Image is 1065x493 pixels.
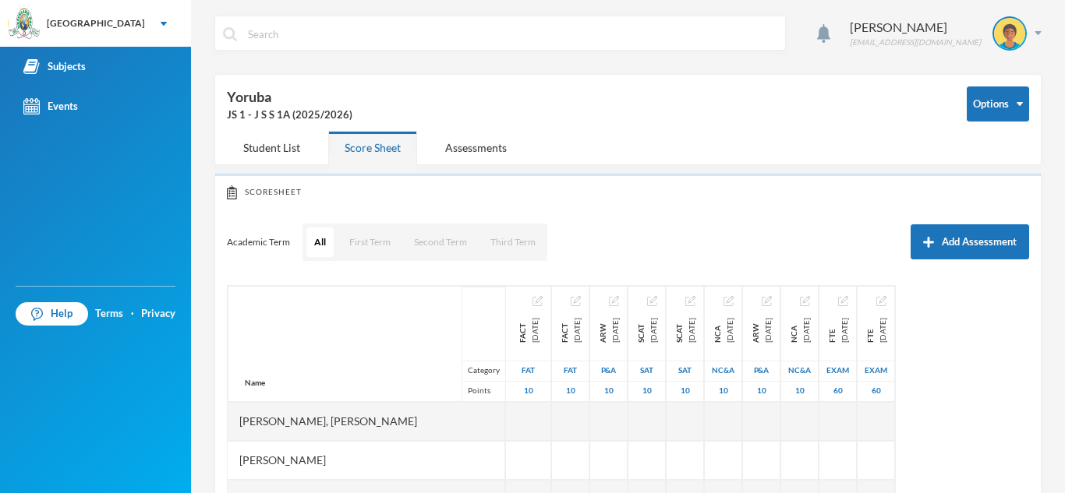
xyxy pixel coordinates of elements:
span: FTE [826,318,838,343]
div: Notecheck And Attendance [705,361,741,381]
img: edit [571,296,581,306]
img: edit [762,296,772,306]
button: Add Assessment [911,224,1029,259]
div: First Assessment Test [552,361,589,381]
span: SCAT [635,318,647,343]
div: Second Assessment Test [628,361,665,381]
div: First Continuous Assessment Test [516,318,541,343]
div: 60 [858,381,894,401]
button: Third Term [483,227,543,257]
div: Note Checking And Attendance [711,318,736,343]
div: Category [462,361,505,381]
div: Examination [858,361,894,381]
div: Assessments [429,131,523,164]
div: Name [228,364,281,401]
button: Edit Assessment [571,294,581,307]
button: Edit Assessment [724,294,734,307]
button: Edit Assessment [647,294,657,307]
div: [PERSON_NAME], [PERSON_NAME] [228,402,505,441]
div: Student List [227,131,317,164]
div: [PERSON_NAME] [228,441,505,480]
div: 10 [552,381,589,401]
div: Scoresheet [227,185,1029,199]
img: edit [685,296,695,306]
span: ARW [749,318,762,343]
img: search [223,27,237,41]
div: 10 [781,381,818,401]
a: Privacy [141,306,175,322]
div: 10 [628,381,665,401]
img: logo [9,9,40,40]
img: edit [800,296,810,306]
img: STUDENT [994,18,1025,49]
img: edit [724,296,734,306]
div: Note Checking And Attendance [787,318,812,343]
div: [GEOGRAPHIC_DATA] [47,16,145,30]
div: 10 [506,381,550,401]
button: Second Term [406,227,475,257]
div: Points [462,381,505,401]
button: All [306,227,334,257]
div: 10 [743,381,780,401]
button: Edit Assessment [876,294,886,307]
div: · [131,306,134,322]
div: 10 [667,381,703,401]
div: [EMAIL_ADDRESS][DOMAIN_NAME] [850,37,981,48]
div: [PERSON_NAME] [850,18,981,37]
div: First Continuous Assessment Test [558,318,583,343]
button: Edit Assessment [762,294,772,307]
div: Notecheck And Attendance [781,361,818,381]
div: First Assessment Test [506,361,550,381]
div: First Term Exam [864,318,889,343]
div: Assignment And Research Work [749,318,774,343]
button: Edit Assessment [685,294,695,307]
img: edit [647,296,657,306]
div: Project And Assignment [743,361,780,381]
div: Subjects [23,58,86,75]
button: Edit Assessment [609,294,619,307]
span: FACT [516,318,529,343]
span: FTE [864,318,876,343]
div: Examination [819,361,856,381]
div: Assignment And Research Work [596,318,621,343]
span: FACT [558,318,571,343]
img: edit [609,296,619,306]
p: Academic Term [227,236,290,248]
a: Help [16,302,88,326]
div: Second Assessment Test [667,361,703,381]
div: Second Continuous Assessment Test [673,318,698,343]
span: ARW [596,318,609,343]
button: Edit Assessment [838,294,848,307]
div: 10 [590,381,627,401]
button: Edit Assessment [532,294,543,307]
img: edit [532,296,543,306]
span: NCA [787,318,800,343]
div: Score Sheet [328,131,417,164]
span: SCAT [673,318,685,343]
a: Terms [95,306,123,322]
div: Yoruba [227,86,943,123]
div: Project And Assignment [590,361,627,381]
button: First Term [341,227,398,257]
img: edit [838,296,848,306]
span: NCA [711,318,724,343]
button: Edit Assessment [800,294,810,307]
div: 10 [705,381,741,401]
div: Events [23,98,78,114]
div: 60 [819,381,856,401]
div: JS 1 - J S S 1A (2025/2026) [227,107,943,123]
div: First Term Exam [826,318,851,343]
input: Search [246,16,777,51]
img: edit [876,296,886,306]
button: Options [967,86,1029,121]
div: Second Continuous Assessment Test [635,318,660,343]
